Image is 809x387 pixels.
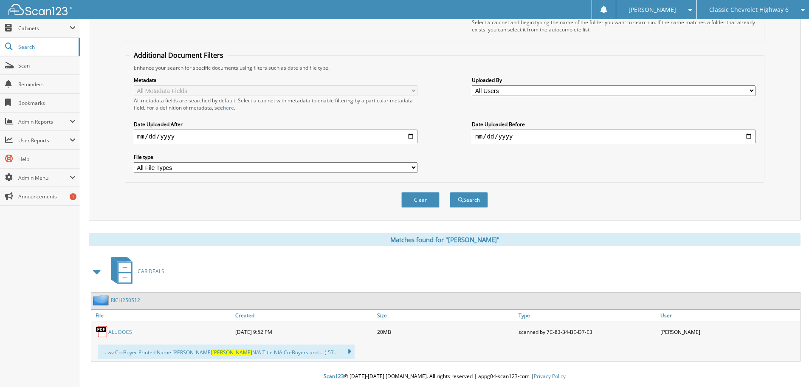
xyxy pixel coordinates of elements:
[18,81,76,88] span: Reminders
[134,153,417,161] label: File type
[472,130,755,143] input: end
[80,366,809,387] div: © [DATE]-[DATE] [DOMAIN_NAME]. All rights reserved | appg04-scan123-com |
[18,99,76,107] span: Bookmarks
[709,7,789,12] span: Classic Chevrolet Highway 6
[629,7,676,12] span: [PERSON_NAME]
[401,192,440,208] button: Clear
[96,325,108,338] img: PDF.png
[18,118,70,125] span: Admin Reports
[91,310,233,321] a: File
[516,323,658,340] div: scanned by 7C-83-34-BE-D7-E3
[108,328,132,336] a: ALL DOCS
[324,373,344,380] span: Scan123
[134,97,417,111] div: All metadata fields are searched by default. Select a cabinet with metadata to enable filtering b...
[93,295,111,305] img: folder2.png
[472,19,755,33] div: Select a cabinet and begin typing the name of the folder you want to search in. If the name match...
[212,349,252,356] span: [PERSON_NAME]
[767,346,809,387] iframe: Chat Widget
[450,192,488,208] button: Search
[18,193,76,200] span: Announcements
[134,121,417,128] label: Date Uploaded After
[658,310,800,321] a: User
[89,233,801,246] div: Matches found for "[PERSON_NAME]"
[18,137,70,144] span: User Reports
[233,323,375,340] div: [DATE] 9:52 PM
[70,193,76,200] div: 1
[130,64,760,71] div: Enhance your search for specific documents using filters such as date and file type.
[130,51,228,60] legend: Additional Document Filters
[134,76,417,84] label: Metadata
[18,174,70,181] span: Admin Menu
[18,43,74,51] span: Search
[18,25,70,32] span: Cabinets
[111,297,140,304] a: RICH250512
[18,62,76,69] span: Scan
[138,268,164,275] span: CAR DEALS
[375,323,517,340] div: 20MB
[134,130,417,143] input: start
[98,345,355,359] div: .... wv Co-Buyer Printed Name [PERSON_NAME] N/A Title NIA Co-Buyers and ... ) 57...
[472,121,755,128] label: Date Uploaded Before
[223,104,234,111] a: here
[106,254,164,288] a: CAR DEALS
[8,4,72,15] img: scan123-logo-white.svg
[375,310,517,321] a: Size
[534,373,566,380] a: Privacy Policy
[516,310,658,321] a: Type
[472,76,755,84] label: Uploaded By
[658,323,800,340] div: [PERSON_NAME]
[233,310,375,321] a: Created
[18,155,76,163] span: Help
